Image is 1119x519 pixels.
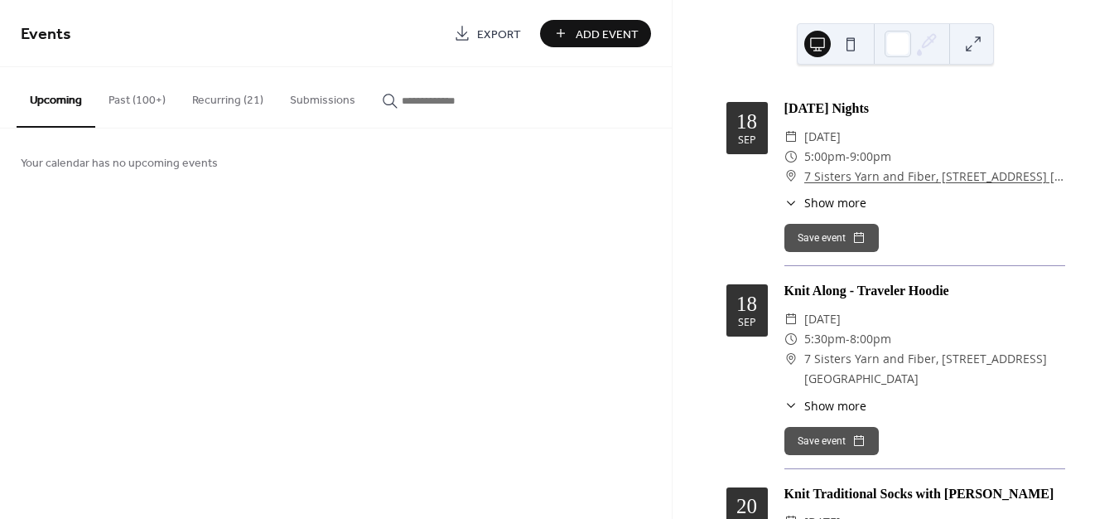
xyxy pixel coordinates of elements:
[784,484,1065,504] div: Knit Traditional Socks with [PERSON_NAME]
[784,194,866,211] button: ​Show more
[441,20,533,47] a: Export
[784,397,866,415] button: ​Show more
[804,127,841,147] span: [DATE]
[277,67,369,126] button: Submissions
[784,99,1065,119] div: [DATE] Nights
[784,224,879,252] button: Save event
[784,167,798,187] div: ​
[850,147,891,167] span: 9:00pm
[784,349,798,369] div: ​
[784,309,798,329] div: ​
[784,127,798,147] div: ​
[736,111,757,132] div: 18
[850,329,891,349] span: 8:00pm
[804,194,866,211] span: Show more
[540,20,651,47] button: Add Event
[804,397,866,415] span: Show more
[21,155,218,172] span: Your calendar has no upcoming events
[804,309,841,329] span: [DATE]
[21,18,71,51] span: Events
[804,329,846,349] span: 5:30pm
[784,397,798,415] div: ​
[846,147,850,167] span: -
[784,329,798,349] div: ​
[846,329,850,349] span: -
[736,496,757,517] div: 20
[179,67,277,126] button: Recurring (21)
[804,147,846,167] span: 5:00pm
[576,26,639,43] span: Add Event
[738,135,756,146] div: Sep
[804,349,1065,389] span: 7 Sisters Yarn and Fiber, [STREET_ADDRESS] [GEOGRAPHIC_DATA]
[804,167,1065,187] a: 7 Sisters Yarn and Fiber, [STREET_ADDRESS] [GEOGRAPHIC_DATA]
[95,67,179,126] button: Past (100+)
[738,318,756,328] div: Sep
[784,147,798,167] div: ​
[784,281,1065,301] div: Knit Along - Traveler Hoodie
[784,427,879,455] button: Save event
[477,26,521,43] span: Export
[784,194,798,211] div: ​
[736,293,757,314] div: 18
[17,67,95,128] button: Upcoming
